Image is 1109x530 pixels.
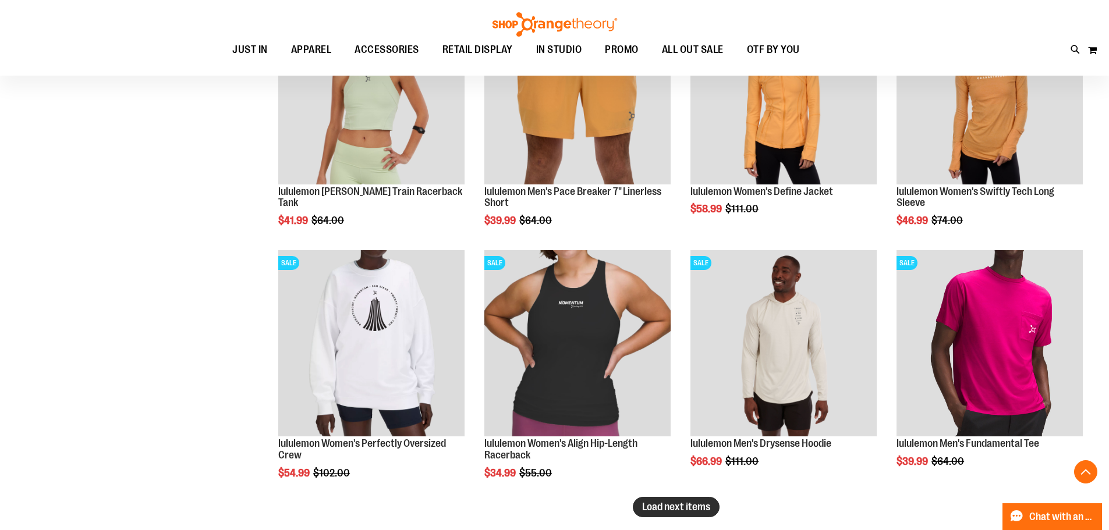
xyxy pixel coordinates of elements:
[484,437,637,461] a: lululemon Women's Align Hip-Length Racerback
[311,215,346,226] span: $64.00
[725,456,760,467] span: $111.00
[1002,503,1103,530] button: Chat with an Expert
[690,250,877,438] a: Product image for lululemon Mens Drysense Hoodie BoneSALE
[931,215,965,226] span: $74.00
[232,37,268,63] span: JUST IN
[897,250,1083,436] img: OTF lululemon Mens The Fundamental T Wild Berry
[685,244,883,497] div: product
[278,256,299,270] span: SALE
[642,501,710,513] span: Load next items
[484,250,671,436] img: Product image for lululemon Women's Align Hip-Length Racerback
[690,250,877,436] img: Product image for lululemon Mens Drysense Hoodie Bone
[278,250,465,438] a: Product image for lululemon Women's Perfectly Oversized CrewSALE
[278,215,310,226] span: $41.99
[536,37,582,63] span: IN STUDIO
[690,203,724,215] span: $58.99
[605,37,639,63] span: PROMO
[479,244,676,508] div: product
[897,250,1083,438] a: OTF lululemon Mens The Fundamental T Wild BerrySALE
[725,203,760,215] span: $111.00
[690,186,833,197] a: lululemon Women's Define Jacket
[484,467,518,479] span: $34.99
[484,256,505,270] span: SALE
[355,37,419,63] span: ACCESSORIES
[272,244,470,508] div: product
[484,250,671,438] a: Product image for lululemon Women's Align Hip-Length RacerbackSALE
[484,186,661,209] a: lululemon Men's Pace Breaker 7" Linerless Short
[897,215,930,226] span: $46.99
[278,250,465,436] img: Product image for lululemon Women's Perfectly Oversized Crew
[491,12,619,37] img: Shop Orangetheory
[690,456,724,467] span: $66.99
[291,37,332,63] span: APPAREL
[662,37,724,63] span: ALL OUT SALE
[931,456,966,467] span: $64.00
[897,256,917,270] span: SALE
[633,497,720,517] button: Load next items
[897,456,930,467] span: $39.99
[278,437,446,461] a: lululemon Women's Perfectly Oversized Crew
[897,437,1039,449] a: lululemon Men's Fundamental Tee
[1074,460,1097,483] button: Back To Top
[690,256,711,270] span: SALE
[690,437,831,449] a: lululemon Men's Drysense Hoodie
[519,215,554,226] span: $64.00
[897,186,1054,209] a: lululemon Women's Swiftly Tech Long Sleeve
[747,37,800,63] span: OTF BY YOU
[278,467,311,479] span: $54.99
[891,244,1089,497] div: product
[278,186,462,209] a: lululemon [PERSON_NAME] Train Racerback Tank
[484,215,518,226] span: $39.99
[313,467,352,479] span: $102.00
[519,467,554,479] span: $55.00
[442,37,513,63] span: RETAIL DISPLAY
[1029,511,1095,522] span: Chat with an Expert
